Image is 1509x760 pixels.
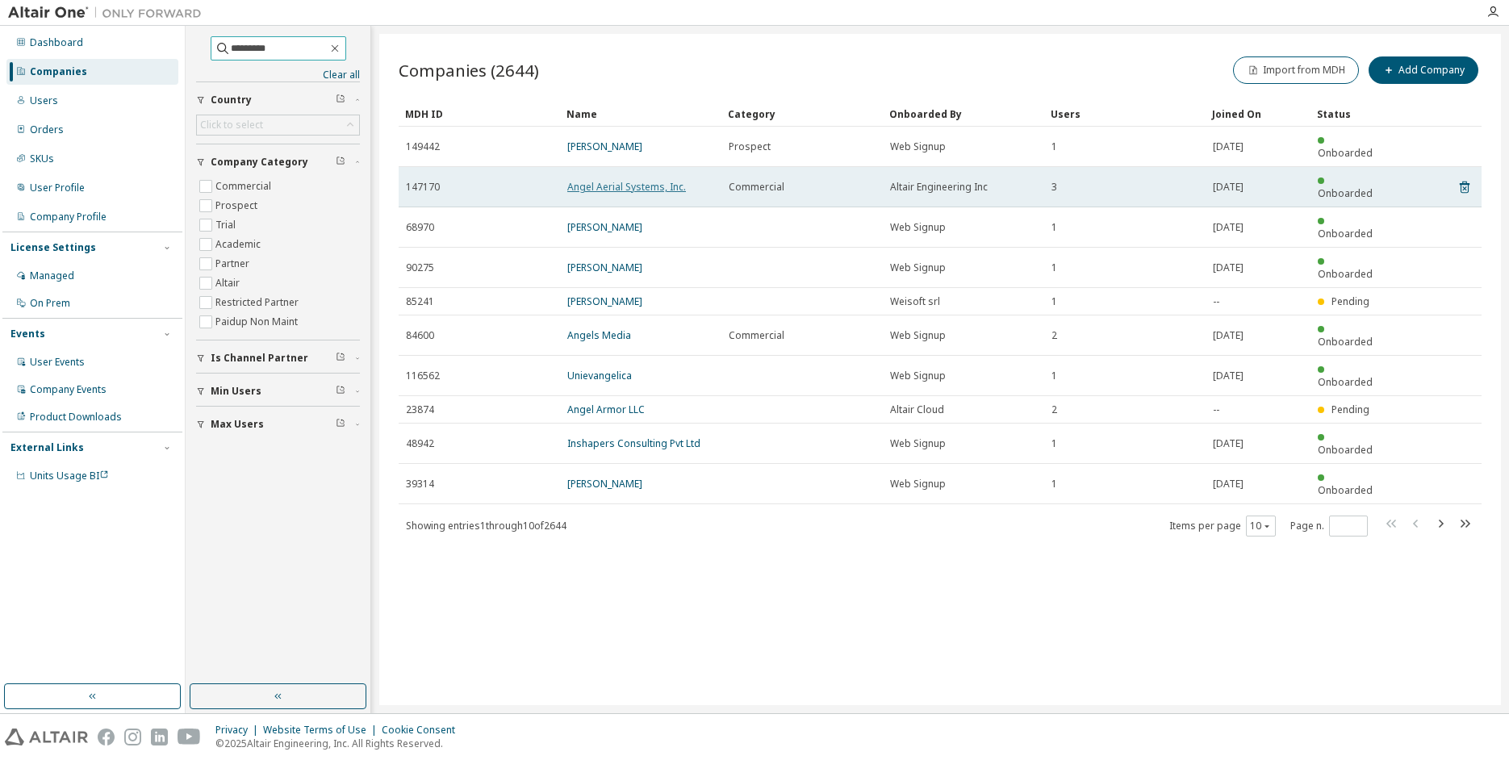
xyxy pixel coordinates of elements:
span: 1 [1051,261,1057,274]
span: [DATE] [1213,478,1244,491]
div: Managed [30,269,74,282]
span: Altair Cloud [890,403,944,416]
img: facebook.svg [98,729,115,745]
span: 116562 [406,370,440,382]
span: Weisoft srl [890,295,940,308]
span: Onboarded [1318,443,1373,457]
span: Web Signup [890,329,946,342]
div: Cookie Consent [382,724,465,737]
div: User Profile [30,182,85,194]
img: linkedin.svg [151,729,168,745]
span: -- [1213,295,1219,308]
span: Altair Engineering Inc [890,181,988,194]
div: Onboarded By [889,101,1038,127]
span: Web Signup [890,140,946,153]
button: Import from MDH [1233,56,1359,84]
label: Altair [215,274,243,293]
label: Prospect [215,196,261,215]
a: Inshapers Consulting Pvt Ltd [567,436,700,450]
span: Onboarded [1318,267,1373,281]
span: Web Signup [890,370,946,382]
span: Clear filter [336,156,345,169]
label: Academic [215,235,264,254]
span: 1 [1051,478,1057,491]
a: [PERSON_NAME] [567,477,642,491]
img: youtube.svg [178,729,201,745]
div: Dashboard [30,36,83,49]
span: 1 [1051,295,1057,308]
span: Pending [1331,294,1369,308]
img: instagram.svg [124,729,141,745]
span: Onboarded [1318,335,1373,349]
div: Company Events [30,383,107,396]
span: [DATE] [1213,329,1244,342]
button: Max Users [196,407,360,442]
div: Click to select [200,119,263,132]
a: Unievangelica [567,369,632,382]
span: 48942 [406,437,434,450]
span: 68970 [406,221,434,234]
label: Restricted Partner [215,293,302,312]
span: 2 [1051,329,1057,342]
span: Units Usage BI [30,469,109,482]
span: Commercial [729,329,784,342]
p: © 2025 Altair Engineering, Inc. All Rights Reserved. [215,737,465,750]
span: Onboarded [1318,186,1373,200]
span: Country [211,94,252,106]
span: Onboarded [1318,483,1373,497]
label: Paidup Non Maint [215,312,301,332]
span: Web Signup [890,478,946,491]
span: 1 [1051,140,1057,153]
div: MDH ID [405,101,554,127]
span: [DATE] [1213,221,1244,234]
div: Company Profile [30,211,107,223]
a: [PERSON_NAME] [567,220,642,234]
span: 149442 [406,140,440,153]
div: Events [10,328,45,340]
span: Web Signup [890,221,946,234]
a: Angel Armor LLC [567,403,645,416]
label: Partner [215,254,253,274]
button: Min Users [196,374,360,409]
span: 84600 [406,329,434,342]
span: Is Channel Partner [211,352,308,365]
span: Companies (2644) [399,59,539,81]
div: Joined On [1212,101,1304,127]
span: Page n. [1290,516,1368,537]
span: [DATE] [1213,370,1244,382]
div: User Events [30,356,85,369]
div: Companies [30,65,87,78]
div: Orders [30,123,64,136]
span: Items per page [1169,516,1276,537]
span: Showing entries 1 through 10 of 2644 [406,519,566,532]
span: 1 [1051,437,1057,450]
span: 147170 [406,181,440,194]
span: [DATE] [1213,261,1244,274]
button: Company Category [196,144,360,180]
div: License Settings [10,241,96,254]
span: 39314 [406,478,434,491]
span: 3 [1051,181,1057,194]
div: External Links [10,441,84,454]
button: 10 [1250,520,1272,532]
a: Angels Media [567,328,631,342]
span: Company Category [211,156,308,169]
span: Clear filter [336,385,345,398]
span: 90275 [406,261,434,274]
span: Clear filter [336,352,345,365]
span: 2 [1051,403,1057,416]
span: Onboarded [1318,227,1373,240]
div: Users [1051,101,1199,127]
div: SKUs [30,152,54,165]
button: Is Channel Partner [196,340,360,376]
span: Web Signup [890,437,946,450]
div: On Prem [30,297,70,310]
div: Click to select [197,115,359,135]
label: Trial [215,215,239,235]
span: 1 [1051,370,1057,382]
div: Category [728,101,876,127]
span: [DATE] [1213,181,1244,194]
a: [PERSON_NAME] [567,294,642,308]
span: Min Users [211,385,261,398]
a: Clear all [196,69,360,81]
